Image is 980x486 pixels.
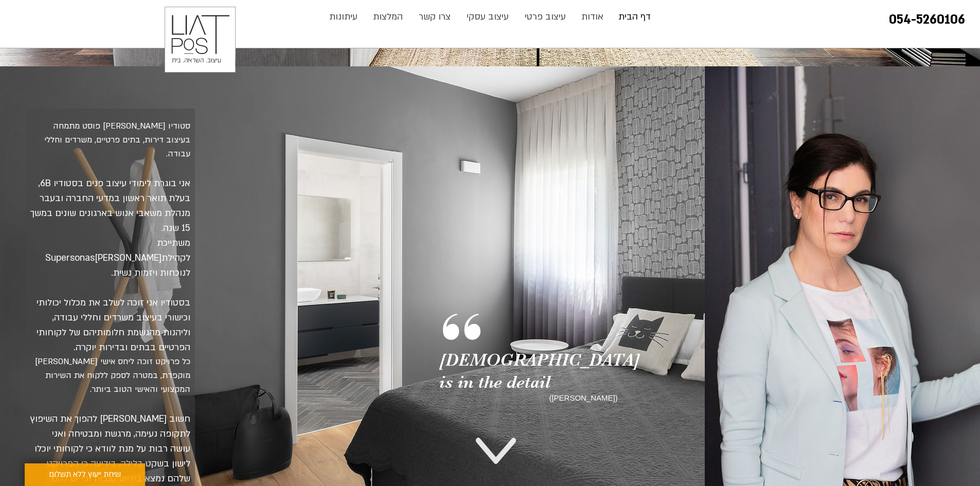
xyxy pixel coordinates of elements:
span: שיחת ייעוץ ללא תשלום [49,469,121,481]
a: עיצוב עסקי [459,7,517,27]
span: ([PERSON_NAME]) [549,393,617,402]
a: עיצוב פרטי [517,7,574,27]
p: דף הבית [613,7,656,27]
a: המלצות [365,7,411,27]
a: עיתונות [322,7,365,27]
a: 054-5260106 [889,11,965,28]
span: [DEMOGRAPHIC_DATA] is in the detail [439,350,640,392]
p: עיתונות [324,7,363,27]
span: בסטודיו אני זוכה לשלב את מכלול יכולותי וכישורי בעיצוב משרדים וחללי עבודה, וליהנות מהגשמת חלומותיה... [37,297,190,353]
a: שיחת ייעוץ ללא תשלום [25,463,145,486]
p: המלצות [368,7,408,27]
a: צרו קשר [411,7,459,27]
p: עיצוב פרטי [520,7,571,27]
a: דף הבית [611,7,658,27]
nav: אתר [321,7,659,27]
p: צרו קשר [414,7,456,27]
p: אודות [576,7,609,27]
span: משתייכת לקהילת [PERSON_NAME] לנוכחות ויזמות נשית. [45,237,190,279]
span: סטודיו [PERSON_NAME] פוסט מתמחה בעיצוב דירות, בתים פרטיים, משרדים וחללי עבודה. [44,120,190,159]
a: Supersonas [45,252,95,264]
a: אודות [574,7,611,27]
span: אני בוגרת לימודי עיצוב פנים בסטודיו 6B, בעלת תואר ראשון במדעי החברה ובעבר מנהלת משאבי אנוש בארגונ... [30,177,190,234]
span: כל פרויקט זוכה ליחס אישי [PERSON_NAME] מוקפדת, במטרה לספק ללקוח את השירות המקצועי והאישי הטוב ביותר. [35,356,190,395]
p: עיצוב עסקי [461,7,514,27]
